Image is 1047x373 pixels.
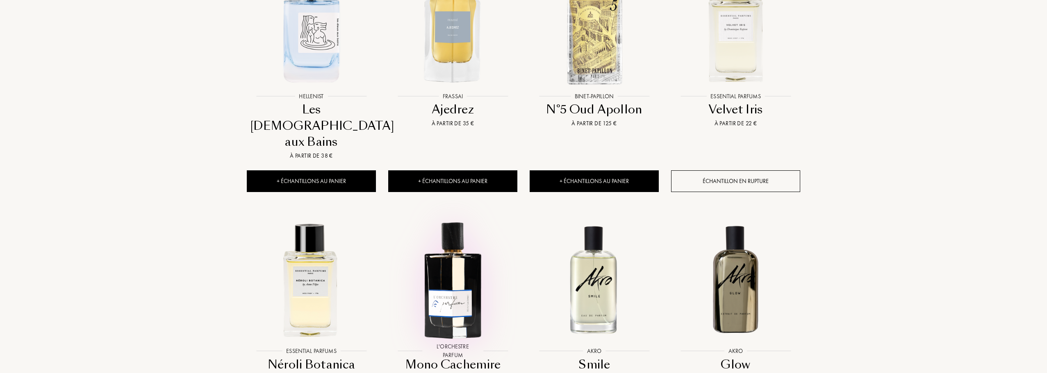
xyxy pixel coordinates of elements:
[250,151,373,160] div: À partir de 38 €
[389,215,517,343] img: Mono Cachemire L'Orchestre Parfum
[674,119,797,128] div: À partir de 22 €
[248,215,375,343] img: Néroli Botanica Essential Parfums
[388,170,517,192] div: + Échantillons au panier
[671,170,800,192] div: Échantillon en rupture
[247,170,376,192] div: + Échantillons au panier
[530,215,658,343] img: Smile Akro
[672,215,799,343] img: Glow Akro
[530,170,659,192] div: + Échantillons au panier
[391,119,514,128] div: À partir de 35 €
[533,119,656,128] div: À partir de 125 €
[250,102,373,150] div: Les [DEMOGRAPHIC_DATA] aux Bains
